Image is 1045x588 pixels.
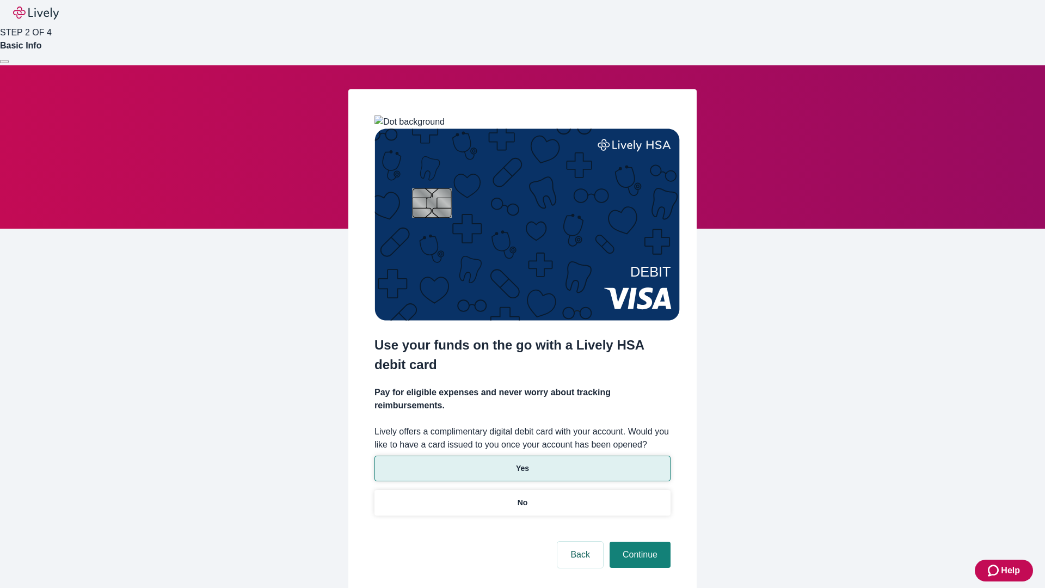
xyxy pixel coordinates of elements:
[374,128,680,321] img: Debit card
[518,497,528,509] p: No
[374,335,671,375] h2: Use your funds on the go with a Lively HSA debit card
[374,490,671,516] button: No
[374,386,671,412] h4: Pay for eligible expenses and never worry about tracking reimbursements.
[13,7,59,20] img: Lively
[374,456,671,481] button: Yes
[374,425,671,451] label: Lively offers a complimentary digital debit card with your account. Would you like to have a card...
[988,564,1001,577] svg: Zendesk support icon
[975,560,1033,581] button: Zendesk support iconHelp
[374,115,445,128] img: Dot background
[1001,564,1020,577] span: Help
[557,542,603,568] button: Back
[516,463,529,474] p: Yes
[610,542,671,568] button: Continue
